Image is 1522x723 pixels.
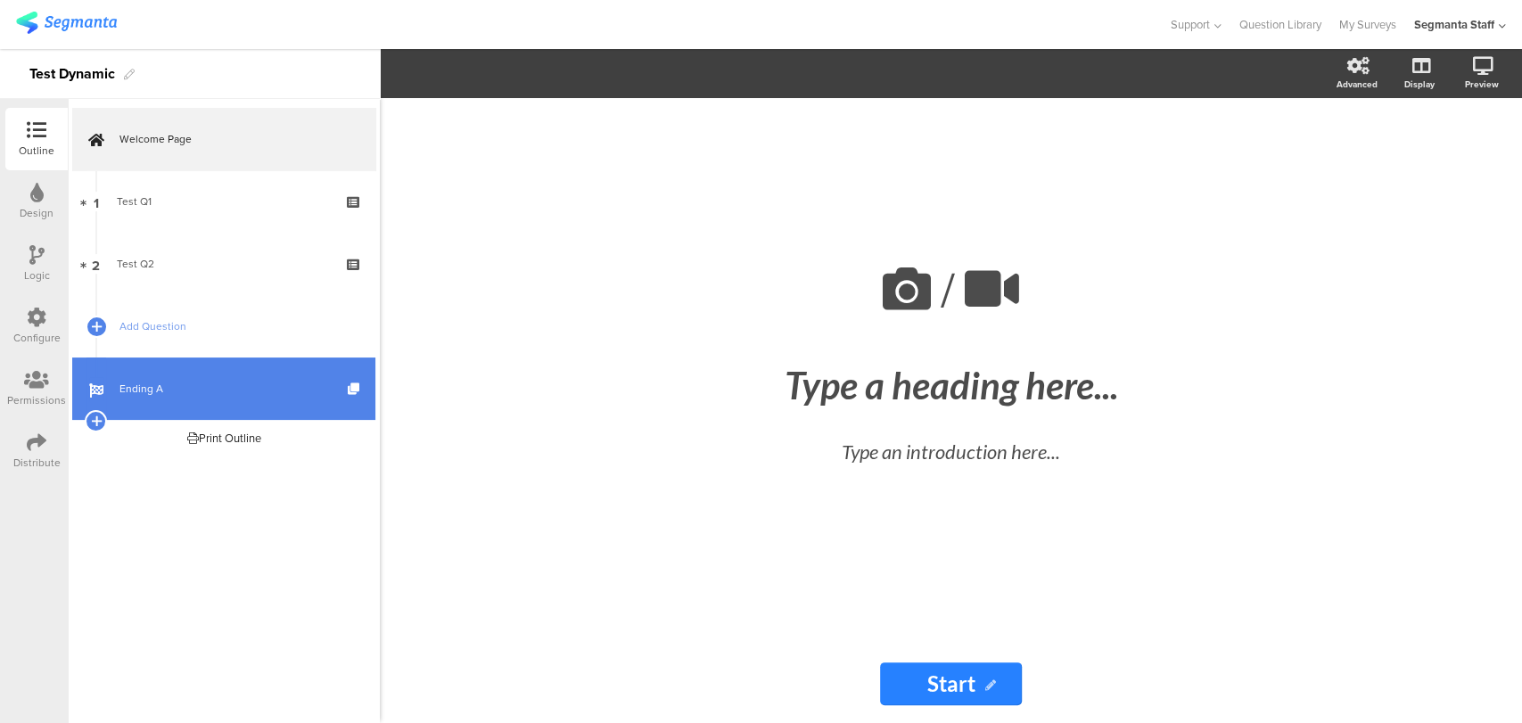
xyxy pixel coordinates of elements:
[16,12,117,34] img: segmanta logo
[24,267,50,283] div: Logic
[13,330,61,346] div: Configure
[119,130,348,148] span: Welcome Page
[941,255,955,325] span: /
[72,108,375,170] a: Welcome Page
[7,392,66,408] div: Permissions
[94,192,99,211] span: 1
[1337,78,1378,91] div: Advanced
[72,233,375,295] a: 2 Test Q2
[117,255,330,273] div: Test Q2
[117,193,330,210] div: Test Q1
[1404,78,1435,91] div: Display
[348,383,363,395] i: Duplicate
[72,170,375,233] a: 1 Test Q1
[29,60,115,88] div: Test Dynamic
[187,430,261,447] div: Print Outline
[639,437,1263,466] div: Type an introduction here...
[92,254,100,274] span: 2
[20,205,53,221] div: Design
[119,317,348,335] span: Add Question
[880,662,1021,705] input: Start
[1414,16,1494,33] div: Segmanta Staff
[19,143,54,159] div: Outline
[72,357,375,420] a: Ending A
[621,363,1281,407] div: Type a heading here...
[13,455,61,471] div: Distribute
[119,380,348,398] span: Ending A
[1465,78,1499,91] div: Preview
[1171,16,1210,33] span: Support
